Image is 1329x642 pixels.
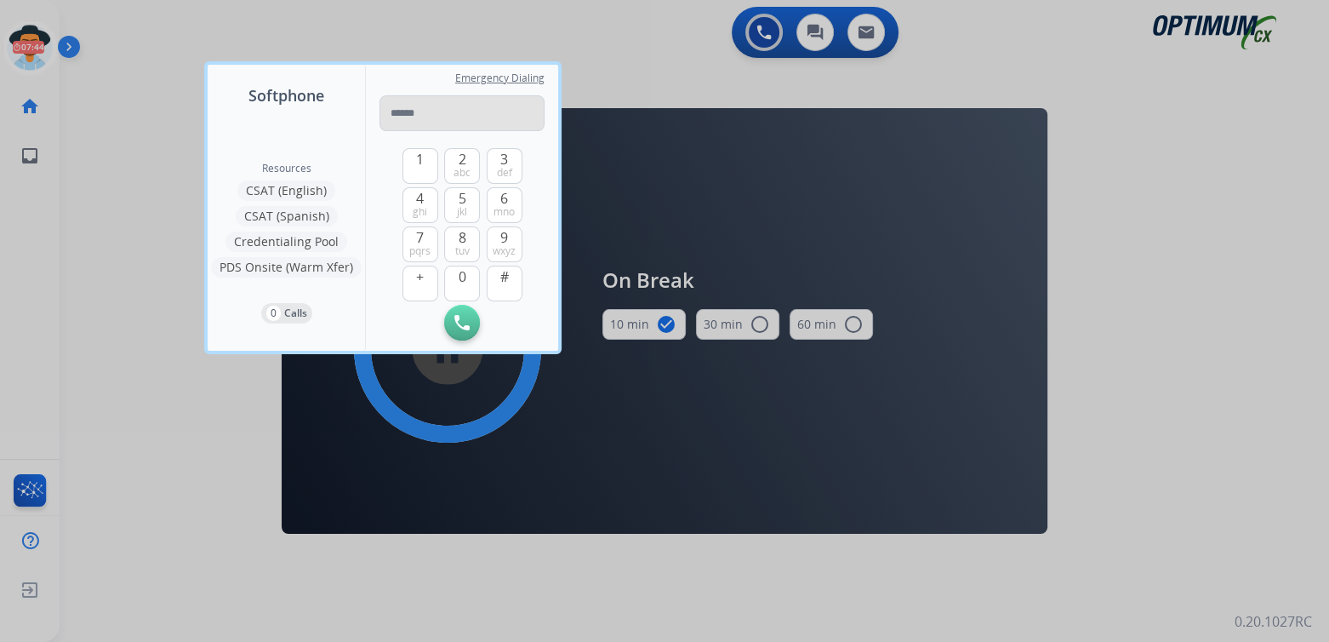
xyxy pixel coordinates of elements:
span: tuv [455,244,470,258]
button: Credentialing Pool [225,232,347,252]
span: + [416,267,424,287]
span: Resources [262,162,311,175]
span: 8 [459,227,466,248]
span: 7 [416,227,424,248]
button: 2abc [444,148,480,184]
span: pqrs [409,244,431,258]
button: 0Calls [261,303,312,324]
span: jkl [457,205,467,219]
button: PDS Onsite (Warm Xfer) [211,257,362,278]
button: # [487,266,522,301]
span: 0 [459,267,466,287]
button: 9wxyz [487,226,522,262]
span: 9 [500,227,508,248]
button: + [402,266,438,301]
span: Emergency Dialing [455,72,545,85]
button: 3def [487,148,522,184]
button: 0 [444,266,480,301]
span: 5 [459,188,466,209]
button: 1 [402,148,438,184]
span: ghi [413,205,427,219]
p: Calls [284,306,307,321]
span: Softphone [248,83,324,107]
span: 3 [500,149,508,169]
button: CSAT (Spanish) [236,206,338,226]
span: mno [493,205,515,219]
span: wxyz [493,244,516,258]
span: 4 [416,188,424,209]
span: 2 [459,149,466,169]
button: 7pqrs [402,226,438,262]
img: call-button [454,315,470,330]
span: def [497,166,512,180]
button: 6mno [487,187,522,223]
button: 8tuv [444,226,480,262]
span: 6 [500,188,508,209]
span: 1 [416,149,424,169]
p: 0.20.1027RC [1235,611,1312,632]
span: # [500,267,509,287]
p: 0 [266,306,281,321]
span: abc [453,166,471,180]
button: 4ghi [402,187,438,223]
button: 5jkl [444,187,480,223]
button: CSAT (English) [237,181,335,201]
